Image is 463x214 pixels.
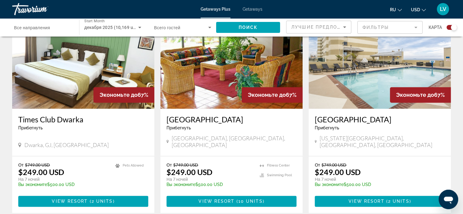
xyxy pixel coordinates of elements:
[92,199,113,204] span: 2 units
[18,196,148,207] button: View Resort(2 units)
[315,182,344,187] span: Вы экономите
[384,199,411,204] span: ( )
[167,115,296,124] a: [GEOGRAPHIC_DATA]
[84,25,161,30] span: декабря 2025 (10,169 units available)
[357,21,423,34] button: Filter
[84,19,105,23] span: Start Month
[167,167,212,177] p: $249.00 USD
[167,182,254,187] p: $500.00 USD
[429,23,442,32] span: карта
[25,162,50,167] span: $749.00 USD
[309,11,451,109] img: DP26O01X.jpg
[390,7,396,12] span: ru
[12,1,73,17] a: Travorium
[315,162,320,167] span: От
[411,7,420,12] span: USD
[348,199,384,204] span: View Resort
[238,199,263,204] span: 10 units
[198,199,234,204] span: View Resort
[100,92,138,98] span: Экономьте до
[167,196,296,207] button: View Resort(10 units)
[439,190,458,209] iframe: Button to launch messaging window
[315,177,439,182] p: На 7 ночей
[12,11,154,109] img: DK30I01X.jpg
[14,25,50,30] span: Все направления
[267,173,292,177] span: Swimming Pool
[154,25,180,30] span: Всего гостей
[18,162,23,167] span: От
[167,125,191,130] span: Прибегнуть
[123,163,144,167] span: Pets Allowed
[242,87,303,103] div: 67%
[267,163,290,167] span: Fitness Center
[243,7,262,12] a: Getaways
[18,177,109,182] p: На 7 ночей
[315,196,445,207] button: View Resort(2 units)
[216,22,280,33] button: Поиск
[321,162,346,167] span: $749.00 USD
[167,162,172,167] span: От
[390,87,451,103] div: 67%
[18,182,47,187] span: Вы экономите
[396,92,434,98] span: Экономьте до
[315,167,361,177] p: $249.00 USD
[24,142,109,148] span: Dwarka, GJ, [GEOGRAPHIC_DATA]
[173,162,198,167] span: $749.00 USD
[172,135,296,148] span: [GEOGRAPHIC_DATA], [GEOGRAPHIC_DATA], [GEOGRAPHIC_DATA]
[18,125,43,130] span: Прибегнуть
[234,199,264,204] span: ( )
[201,7,230,12] a: Getaways Plus
[315,115,445,124] a: [GEOGRAPHIC_DATA]
[88,199,115,204] span: ( )
[248,92,286,98] span: Экономьте до
[390,5,402,14] button: Change language
[440,6,446,12] span: LV
[160,11,303,109] img: 1922I01L.jpg
[167,177,254,182] p: На 7 ночей
[291,25,356,30] span: Лучшие предложения
[93,87,154,103] div: 67%
[18,167,64,177] p: $249.00 USD
[18,115,148,124] a: Times Club Dwarka
[52,199,88,204] span: View Resort
[388,199,409,204] span: 2 units
[239,25,258,30] span: Поиск
[320,135,445,148] span: [US_STATE][GEOGRAPHIC_DATA], [GEOGRAPHIC_DATA], [GEOGRAPHIC_DATA]
[291,23,346,31] mat-select: Sort by
[411,5,426,14] button: Change currency
[315,182,439,187] p: $500.00 USD
[315,125,339,130] span: Прибегнуть
[435,3,451,16] button: User Menu
[167,182,195,187] span: Вы экономите
[18,182,109,187] p: $500.00 USD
